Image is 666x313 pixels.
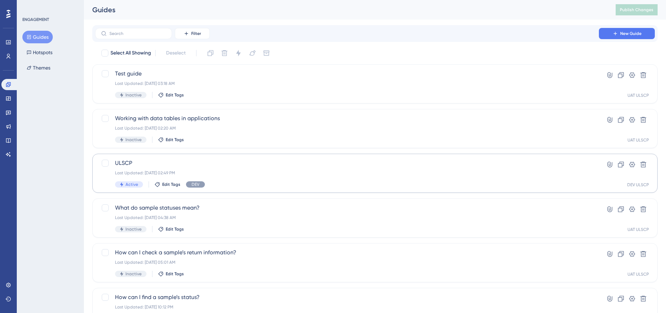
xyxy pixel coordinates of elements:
[616,4,658,15] button: Publish Changes
[175,28,210,39] button: Filter
[166,137,184,143] span: Edit Tags
[92,5,598,15] div: Guides
[115,248,579,257] span: How can I check a sample’s return information?
[191,31,201,36] span: Filter
[160,47,192,59] button: Deselect
[126,92,142,98] span: Inactive
[22,46,57,59] button: Hotspots
[599,28,655,39] button: New Guide
[166,226,184,232] span: Edit Tags
[166,92,184,98] span: Edit Tags
[115,114,579,123] span: Working with data tables in applications
[22,17,49,22] div: ENGAGEMENT
[115,204,579,212] span: What do sample statuses mean?
[166,271,184,277] span: Edit Tags
[162,182,180,187] span: Edit Tags
[126,137,142,143] span: Inactive
[126,271,142,277] span: Inactive
[22,61,55,74] button: Themes
[628,93,649,98] div: UAT ULSCP
[115,215,579,220] div: Last Updated: [DATE] 04:38 AM
[628,227,649,232] div: UAT ULSCP
[627,182,649,188] div: DEV ULSCP
[620,31,642,36] span: New Guide
[192,182,199,187] span: DEV
[158,137,184,143] button: Edit Tags
[115,159,579,167] span: ULSCP
[155,182,180,187] button: Edit Tags
[110,49,151,57] span: Select All Showing
[620,7,653,13] span: Publish Changes
[109,31,166,36] input: Search
[126,226,142,232] span: Inactive
[115,170,579,176] div: Last Updated: [DATE] 02:49 PM
[115,304,579,310] div: Last Updated: [DATE] 10:12 PM
[115,260,579,265] div: Last Updated: [DATE] 05:01 AM
[158,92,184,98] button: Edit Tags
[22,31,53,43] button: Guides
[115,70,579,78] span: Test guide
[158,226,184,232] button: Edit Tags
[628,137,649,143] div: UAT ULSCP
[115,293,579,301] span: How can I find a sample’s status?
[115,125,579,131] div: Last Updated: [DATE] 02:20 AM
[126,182,138,187] span: Active
[115,81,579,86] div: Last Updated: [DATE] 03:18 AM
[628,271,649,277] div: UAT ULSCP
[166,49,186,57] span: Deselect
[158,271,184,277] button: Edit Tags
